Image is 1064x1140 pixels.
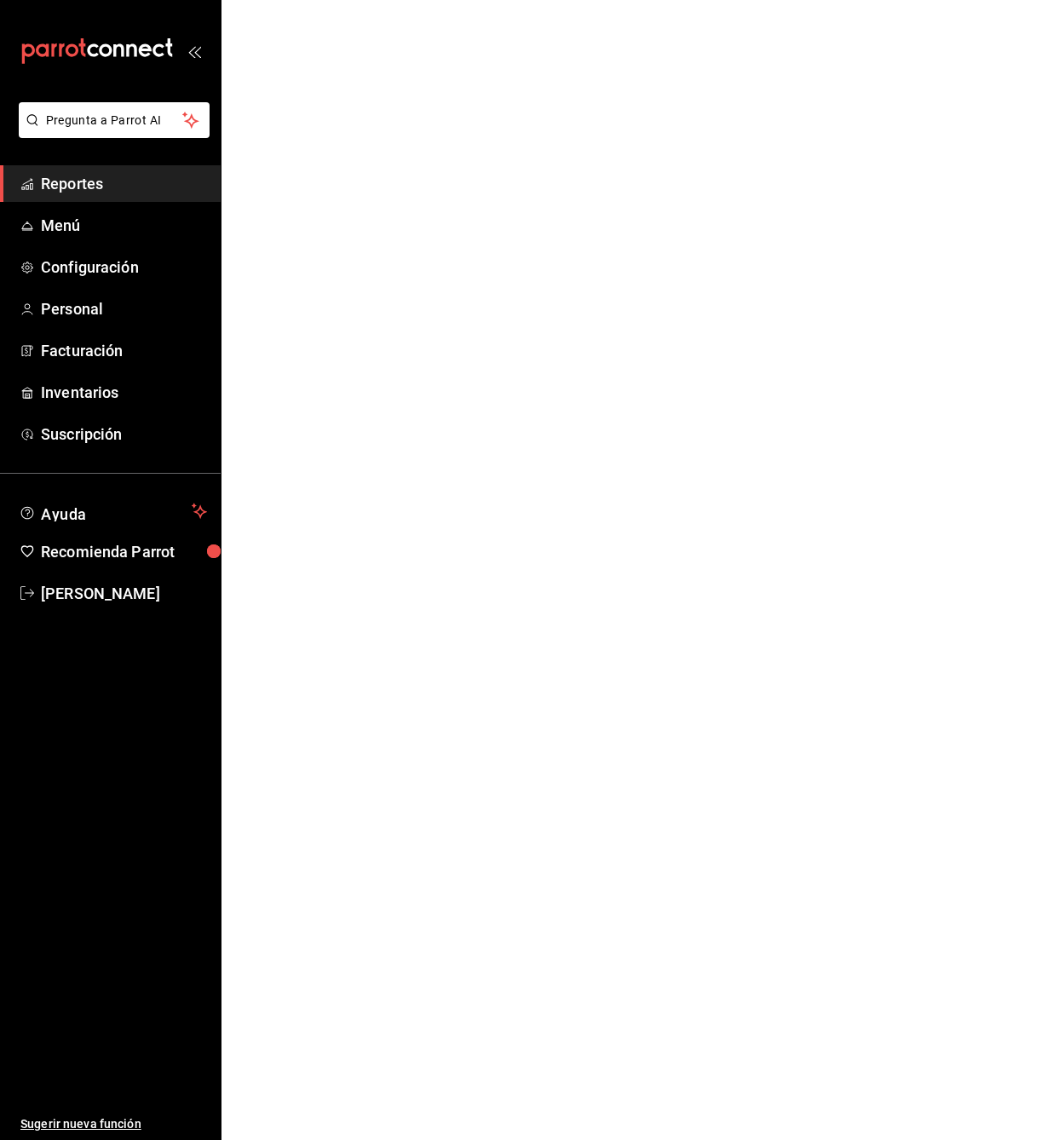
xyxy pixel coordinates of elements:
[41,256,207,279] span: Configuración
[41,423,207,446] span: Suscripción
[41,501,185,521] span: Ayuda
[20,1115,207,1133] span: Sugerir nueva función
[41,297,207,320] span: Personal
[41,214,207,237] span: Menú
[46,112,183,130] span: Pregunta a Parrot AI
[41,381,207,404] span: Inventarios
[19,102,210,138] button: Pregunta a Parrot AI
[41,582,207,605] span: [PERSON_NAME]
[41,172,207,195] span: Reportes
[12,124,210,141] a: Pregunta a Parrot AI
[187,44,201,58] button: open_drawer_menu
[41,339,207,362] span: Facturación
[41,540,207,563] span: Recomienda Parrot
